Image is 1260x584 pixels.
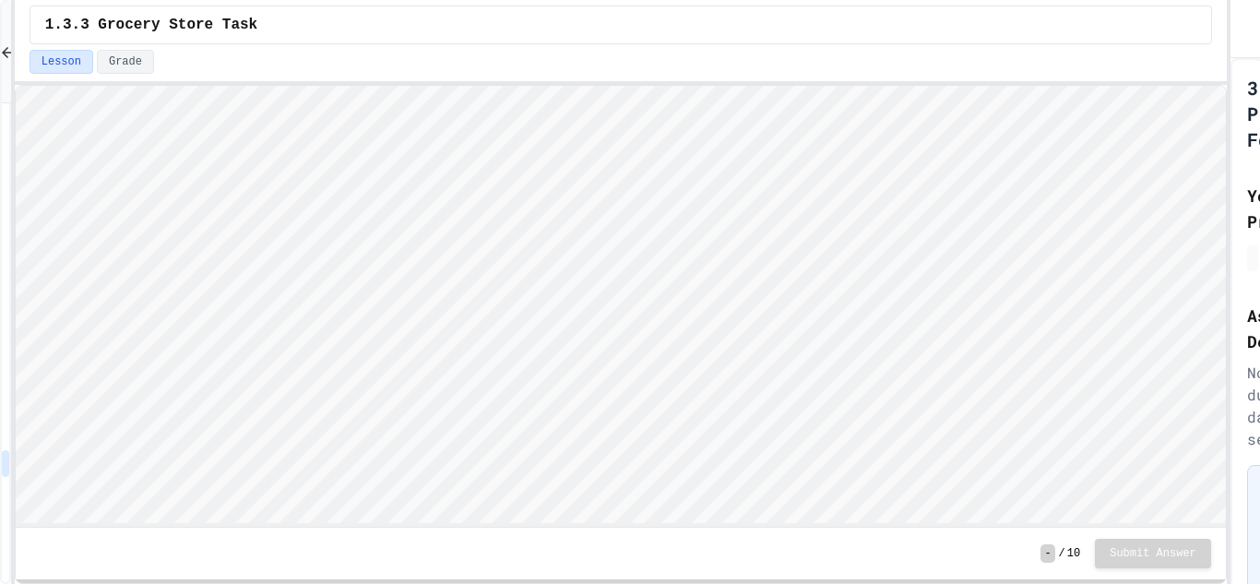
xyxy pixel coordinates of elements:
span: 10 [1067,546,1080,561]
button: Grade [97,50,154,74]
span: - [1040,544,1054,563]
span: 1.3.3 Grocery Store Task [45,14,257,36]
span: / [1059,546,1065,561]
button: Submit Answer [1095,539,1211,568]
span: Submit Answer [1110,546,1196,561]
button: Lesson [30,50,93,74]
iframe: Snap! Programming Environment [16,86,1226,527]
